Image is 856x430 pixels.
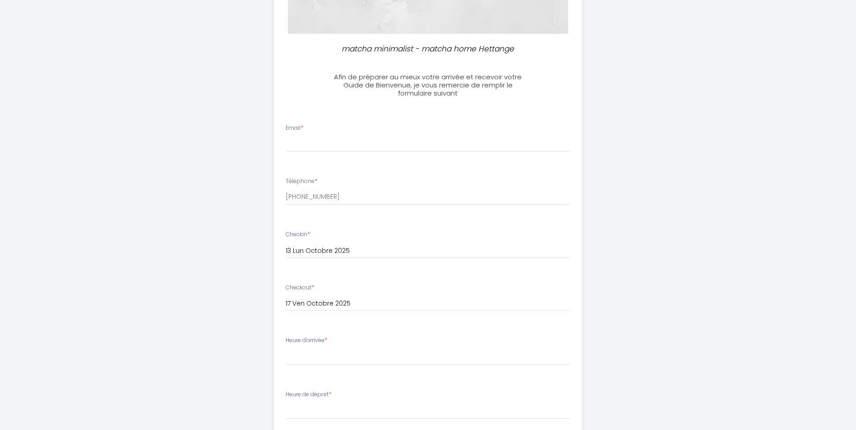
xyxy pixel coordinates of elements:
[286,336,327,345] label: Heure d'arrivée
[328,73,528,97] h3: Afin de préparer au mieux votre arrivée et recevoir votre Guide de Bienvenue, je vous remercie de...
[286,284,314,292] label: Checkout
[332,43,525,55] p: matcha minimalist - matcha home Hettange
[286,124,303,133] label: Email
[286,177,317,186] label: Téléphone
[286,230,310,239] label: Checkin
[286,390,331,399] label: Heure de départ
